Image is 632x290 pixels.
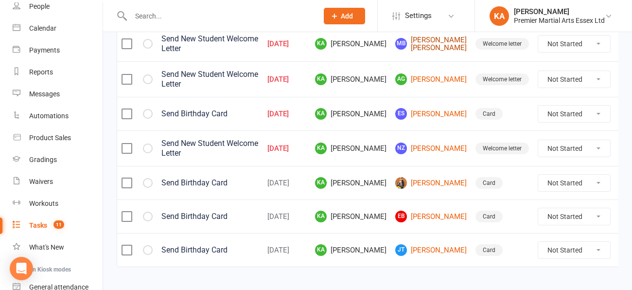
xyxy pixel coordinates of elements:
div: [DATE] [267,40,306,48]
div: Card [475,108,503,120]
img: Maya Vilwanathan [395,177,407,189]
a: ES[PERSON_NAME] [395,108,467,120]
span: EB [395,211,407,222]
a: Waivers [13,171,103,193]
a: MB[PERSON_NAME] [PERSON_NAME] [395,36,467,52]
div: Send Birthday Card [161,178,259,188]
div: [DATE] [267,246,306,254]
span: KA [315,73,327,85]
div: Send Birthday Card [161,212,259,221]
input: Search... [128,9,311,23]
div: [DATE] [267,213,306,221]
a: Gradings [13,149,103,171]
span: [PERSON_NAME] [315,38,386,50]
span: [PERSON_NAME] [315,177,386,189]
span: NZ [395,143,407,154]
span: [PERSON_NAME] [315,211,386,222]
button: Add [324,8,365,24]
div: KA [490,6,509,26]
div: [DATE] [267,75,306,84]
span: KA [315,244,327,256]
div: Send Birthday Card [161,245,259,255]
a: Payments [13,39,103,61]
span: 11 [53,220,64,229]
div: Payments [29,46,60,54]
span: KA [315,108,327,120]
div: [DATE] [267,145,306,153]
div: Product Sales [29,134,71,142]
span: AG [395,73,407,85]
a: NZ[PERSON_NAME] [395,143,467,154]
a: What's New [13,236,103,258]
a: Calendar [13,18,103,39]
a: Automations [13,105,103,127]
div: Send Birthday Card [161,109,259,119]
span: ES [395,108,407,120]
span: [PERSON_NAME] [315,244,386,256]
span: Add [341,12,353,20]
div: People [29,2,50,10]
a: Reports [13,61,103,83]
div: Welcome letter [475,143,529,154]
a: AG[PERSON_NAME] [395,73,467,85]
div: [DATE] [267,110,306,118]
div: Card [475,211,503,222]
div: Gradings [29,156,57,163]
div: Reports [29,68,53,76]
div: Send New Student Welcome Letter [161,139,259,158]
div: Messages [29,90,60,98]
div: Calendar [29,24,56,32]
div: Automations [29,112,69,120]
a: JT[PERSON_NAME] [395,244,467,256]
a: Product Sales [13,127,103,149]
div: [PERSON_NAME] [514,7,605,16]
div: [DATE] [267,179,306,187]
a: Tasks 11 [13,215,103,236]
div: Welcome letter [475,38,529,50]
div: What's New [29,243,64,251]
div: Card [475,177,503,189]
span: KA [315,211,327,222]
span: [PERSON_NAME] [315,73,386,85]
span: KA [315,177,327,189]
span: KA [315,38,327,50]
div: Tasks [29,221,47,229]
div: Waivers [29,178,53,185]
a: EB[PERSON_NAME] [395,211,467,222]
span: [PERSON_NAME] [315,108,386,120]
span: JT [395,244,407,256]
span: KA [315,143,327,154]
a: Messages [13,83,103,105]
div: Open Intercom Messenger [10,257,33,280]
div: Card [475,244,503,256]
span: Settings [405,5,432,27]
div: Workouts [29,199,58,207]
div: Premier Martial Arts Essex Ltd [514,16,605,25]
span: [PERSON_NAME] [315,143,386,154]
div: Send New Student Welcome Letter [161,34,259,54]
div: Welcome letter [475,73,529,85]
span: MB [395,38,407,50]
a: [PERSON_NAME] [395,177,467,189]
div: Send New Student Welcome Letter [161,70,259,89]
a: Workouts [13,193,103,215]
